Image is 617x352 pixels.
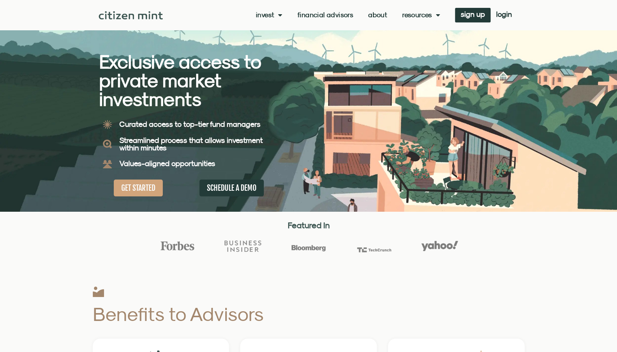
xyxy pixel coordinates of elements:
[119,136,263,152] b: Streamlined process that allows investment within minutes
[256,11,440,19] nav: Menu
[119,120,260,128] b: Curated access to top-tier fund managers
[207,183,256,193] span: SCHEDULE A DEMO
[496,12,512,17] span: login
[461,12,485,17] span: sign up
[402,11,440,19] a: Resources
[491,8,517,22] a: login
[297,11,353,19] a: Financial Advisors
[368,11,387,19] a: About
[256,11,282,19] a: Invest
[93,304,375,324] h2: Benefits to Advisors
[159,241,196,251] img: Forbes Logo
[121,183,155,193] span: GET STARTED
[455,8,491,22] a: sign up
[199,180,264,196] a: SCHEDULE A DEMO
[119,159,215,168] b: Values-aligned opportunities
[288,220,330,230] strong: Featured In
[114,180,163,196] a: GET STARTED
[99,52,282,108] h2: Exclusive access to private market investments
[99,11,163,19] img: Citizen Mint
